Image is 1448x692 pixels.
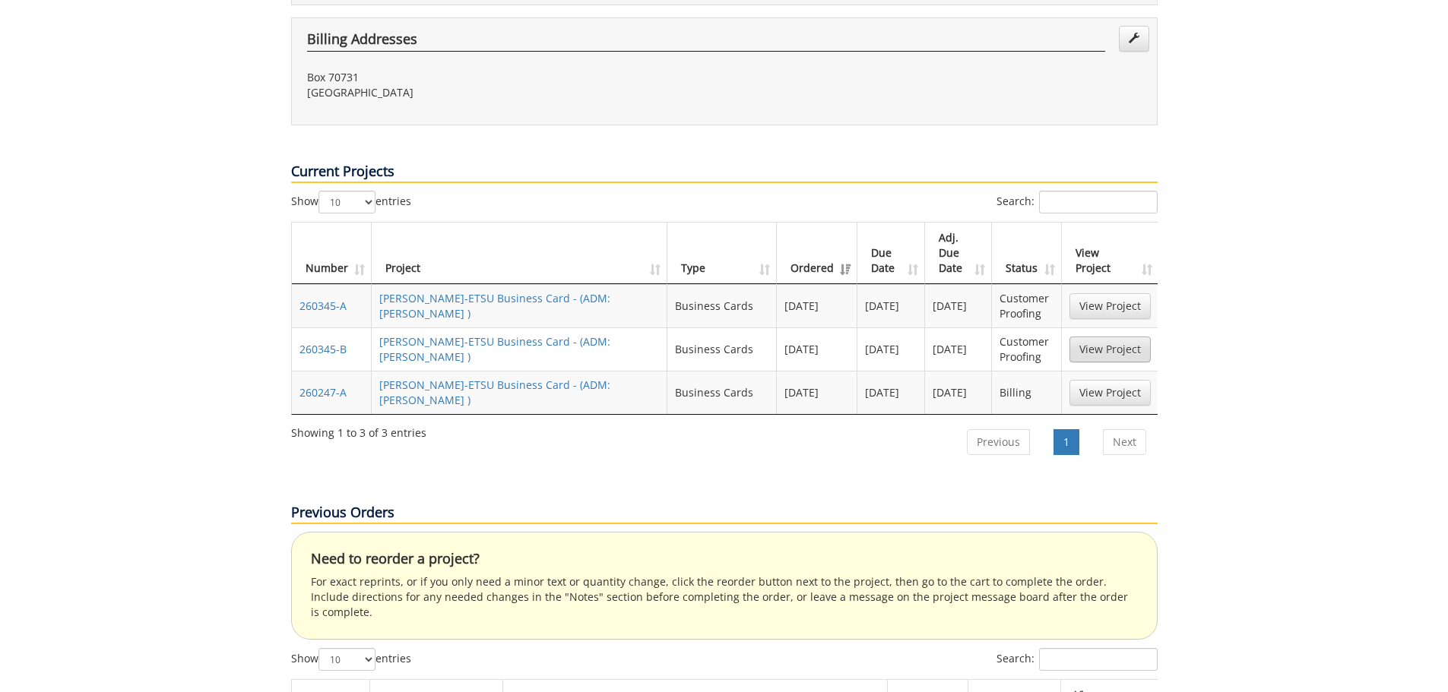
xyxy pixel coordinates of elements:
a: View Project [1069,293,1151,319]
td: Business Cards [667,371,777,414]
th: Project: activate to sort column ascending [372,223,667,284]
select: Showentries [318,191,375,213]
td: [DATE] [925,371,993,414]
a: 1 [1054,429,1079,455]
p: [GEOGRAPHIC_DATA] [307,85,713,100]
a: [PERSON_NAME]-ETSU Business Card - (ADM: [PERSON_NAME] ) [379,334,610,364]
a: Edit Addresses [1119,26,1149,52]
th: Type: activate to sort column ascending [667,223,777,284]
th: View Project: activate to sort column ascending [1062,223,1158,284]
td: [DATE] [777,371,857,414]
th: Ordered: activate to sort column ascending [777,223,857,284]
td: [DATE] [925,284,993,327]
h4: Billing Addresses [307,32,1105,52]
p: Box 70731 [307,70,713,85]
td: Customer Proofing [992,284,1061,327]
input: Search: [1039,191,1158,213]
th: Status: activate to sort column ascending [992,223,1061,284]
a: View Project [1069,337,1151,362]
a: 260345-A [299,299,347,313]
a: Next [1103,429,1146,455]
td: [DATE] [857,371,925,414]
th: Adj. Due Date: activate to sort column ascending [925,223,993,284]
td: [DATE] [777,284,857,327]
td: [DATE] [925,327,993,371]
td: [DATE] [857,327,925,371]
div: Showing 1 to 3 of 3 entries [291,419,426,441]
th: Number: activate to sort column ascending [292,223,372,284]
td: Business Cards [667,284,777,327]
a: [PERSON_NAME]-ETSU Business Card - (ADM: [PERSON_NAME] ) [379,291,610,321]
td: Billing [992,371,1061,414]
a: Previous [967,429,1030,455]
td: Business Cards [667,327,777,371]
td: [DATE] [857,284,925,327]
a: [PERSON_NAME]-ETSU Business Card - (ADM: [PERSON_NAME] ) [379,378,610,407]
p: Current Projects [291,162,1158,183]
a: View Project [1069,380,1151,406]
h4: Need to reorder a project? [311,551,1138,567]
p: For exact reprints, or if you only need a minor text or quantity change, click the reorder button... [311,574,1138,620]
label: Show entries [291,191,411,213]
p: Previous Orders [291,503,1158,524]
label: Search: [996,191,1158,213]
a: 260345-B [299,342,347,356]
select: Showentries [318,648,375,671]
td: Customer Proofing [992,327,1061,371]
input: Search: [1039,648,1158,671]
a: 260247-A [299,385,347,400]
label: Search: [996,648,1158,671]
label: Show entries [291,648,411,671]
td: [DATE] [777,327,857,371]
th: Due Date: activate to sort column ascending [857,223,925,284]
